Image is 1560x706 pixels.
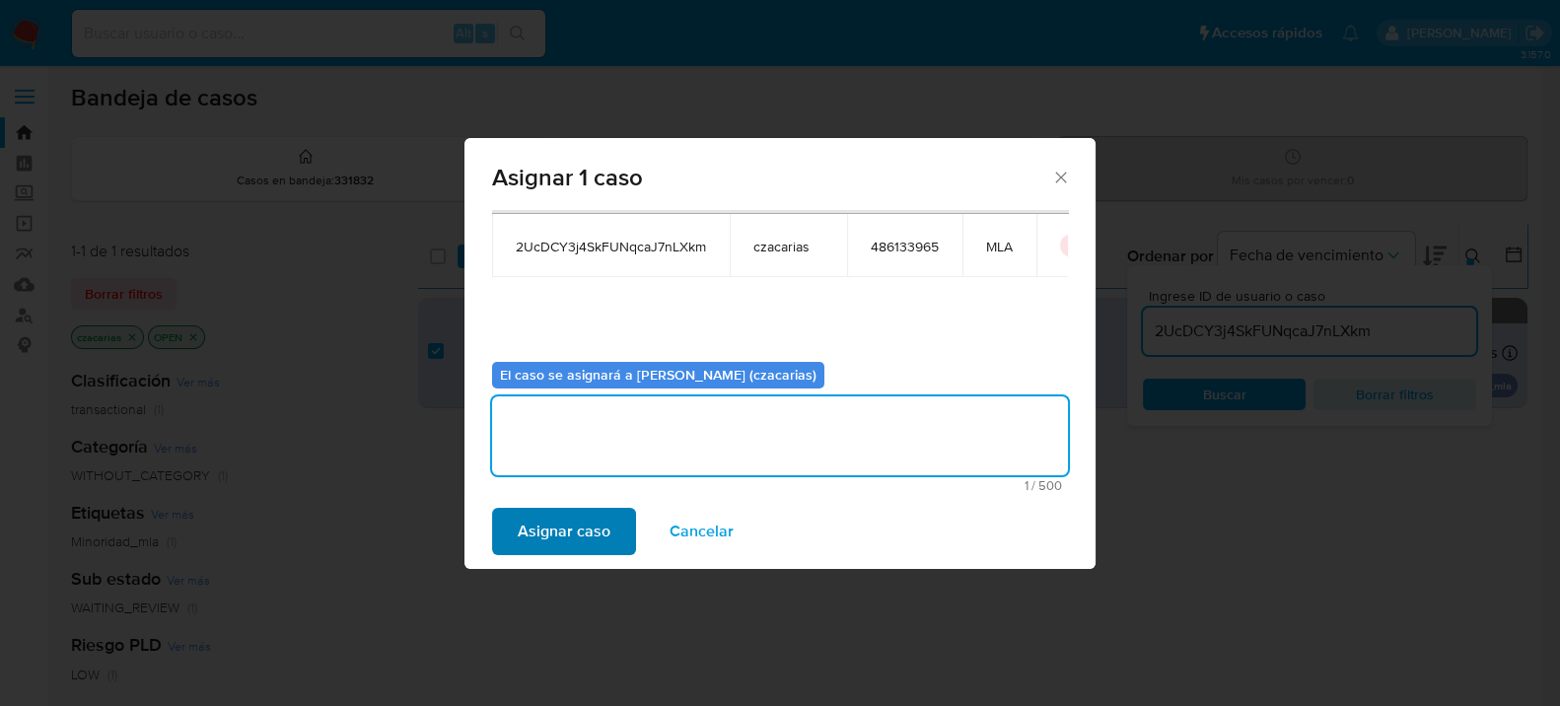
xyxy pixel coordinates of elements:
[670,510,734,553] span: Cancelar
[644,508,759,555] button: Cancelar
[871,238,939,255] span: 486133965
[500,365,816,385] b: El caso se asignará a [PERSON_NAME] (czacarias)
[492,508,636,555] button: Asignar caso
[1051,168,1069,185] button: Cerrar ventana
[492,166,1051,189] span: Asignar 1 caso
[498,479,1062,492] span: Máximo 500 caracteres
[516,238,706,255] span: 2UcDCY3j4SkFUNqcaJ7nLXkm
[518,510,610,553] span: Asignar caso
[464,138,1096,569] div: assign-modal
[753,238,823,255] span: czacarias
[1060,234,1084,257] button: icon-button
[986,238,1013,255] span: MLA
